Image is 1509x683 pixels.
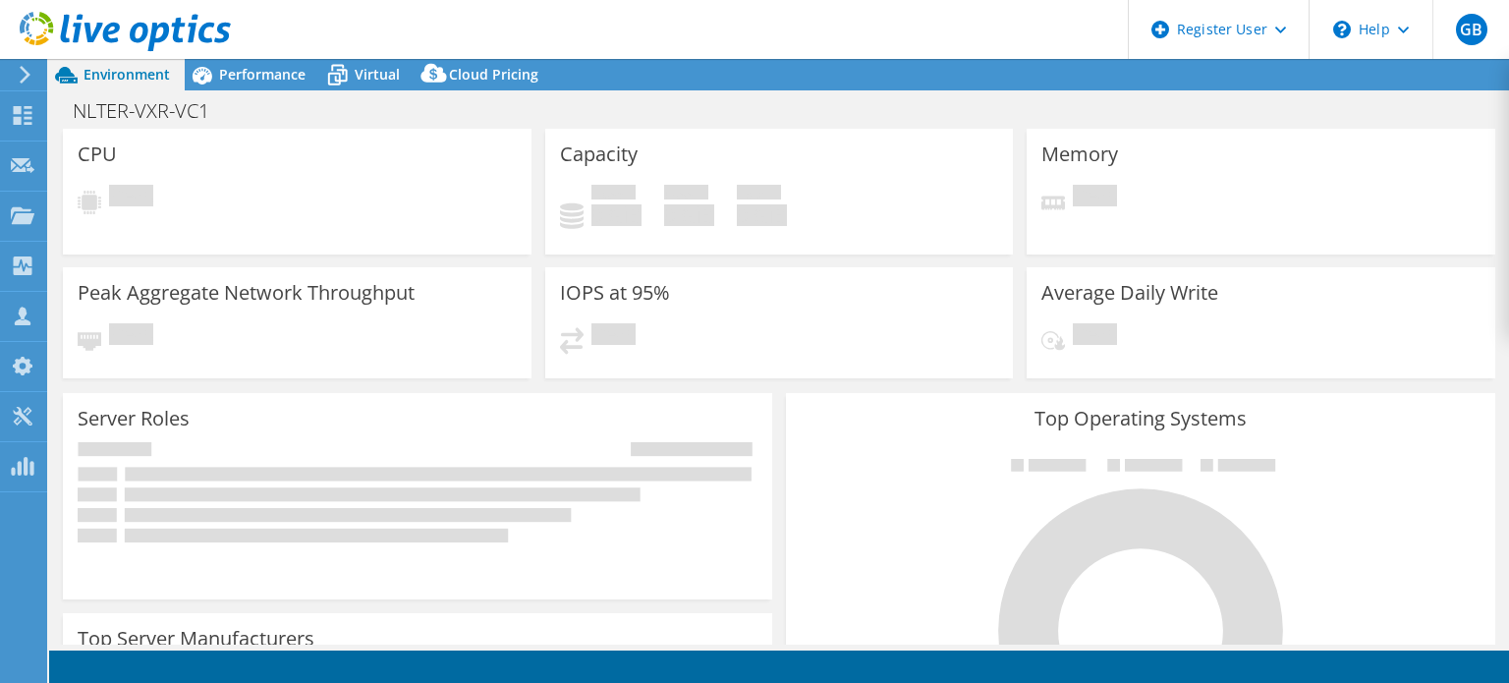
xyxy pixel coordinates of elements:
h3: Memory [1041,143,1118,165]
h3: Average Daily Write [1041,282,1218,304]
h3: CPU [78,143,117,165]
span: Pending [1073,323,1117,350]
span: Cloud Pricing [449,65,538,84]
span: Pending [109,185,153,211]
span: Virtual [355,65,400,84]
span: Free [664,185,708,204]
h3: Top Server Manufacturers [78,628,314,650]
h1: NLTER-VXR-VC1 [64,100,240,122]
h4: 0 GiB [664,204,714,226]
span: Pending [109,323,153,350]
h3: Top Operating Systems [801,408,1481,429]
h3: IOPS at 95% [560,282,670,304]
h3: Server Roles [78,408,190,429]
h4: 0 GiB [591,204,642,226]
span: Used [591,185,636,204]
h3: Peak Aggregate Network Throughput [78,282,415,304]
span: Total [737,185,781,204]
span: Pending [1073,185,1117,211]
svg: \n [1333,21,1351,38]
span: Pending [591,323,636,350]
span: Performance [219,65,306,84]
span: GB [1456,14,1487,45]
span: Environment [84,65,170,84]
h3: Capacity [560,143,638,165]
h4: 0 GiB [737,204,787,226]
